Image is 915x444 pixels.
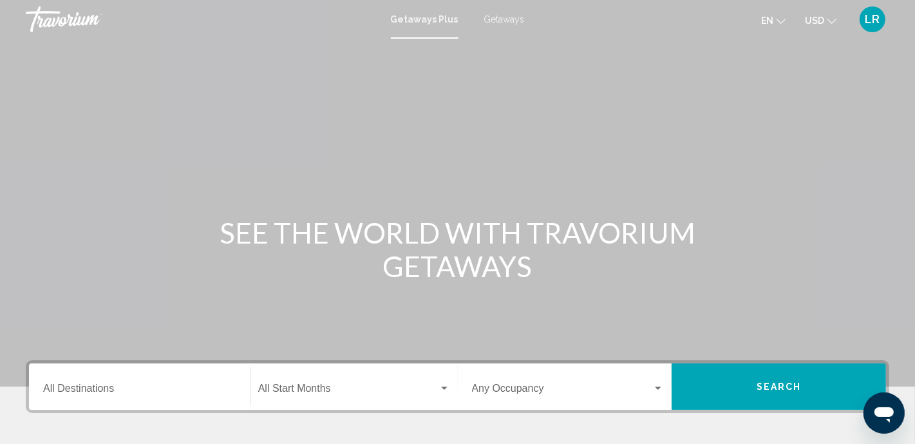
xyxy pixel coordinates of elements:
span: LR [865,13,880,26]
button: Change currency [805,11,836,30]
a: Travorium [26,6,378,32]
a: Getaways Plus [391,14,458,24]
span: Search [757,382,802,392]
span: USD [805,15,824,26]
iframe: Button to launch messaging window [863,392,905,434]
div: Search widget [29,363,886,410]
span: en [761,15,773,26]
button: Search [672,363,886,410]
button: Change language [761,11,786,30]
a: Getaways [484,14,525,24]
button: User Menu [856,6,889,33]
h1: SEE THE WORLD WITH TRAVORIUM GETAWAYS [216,216,699,283]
